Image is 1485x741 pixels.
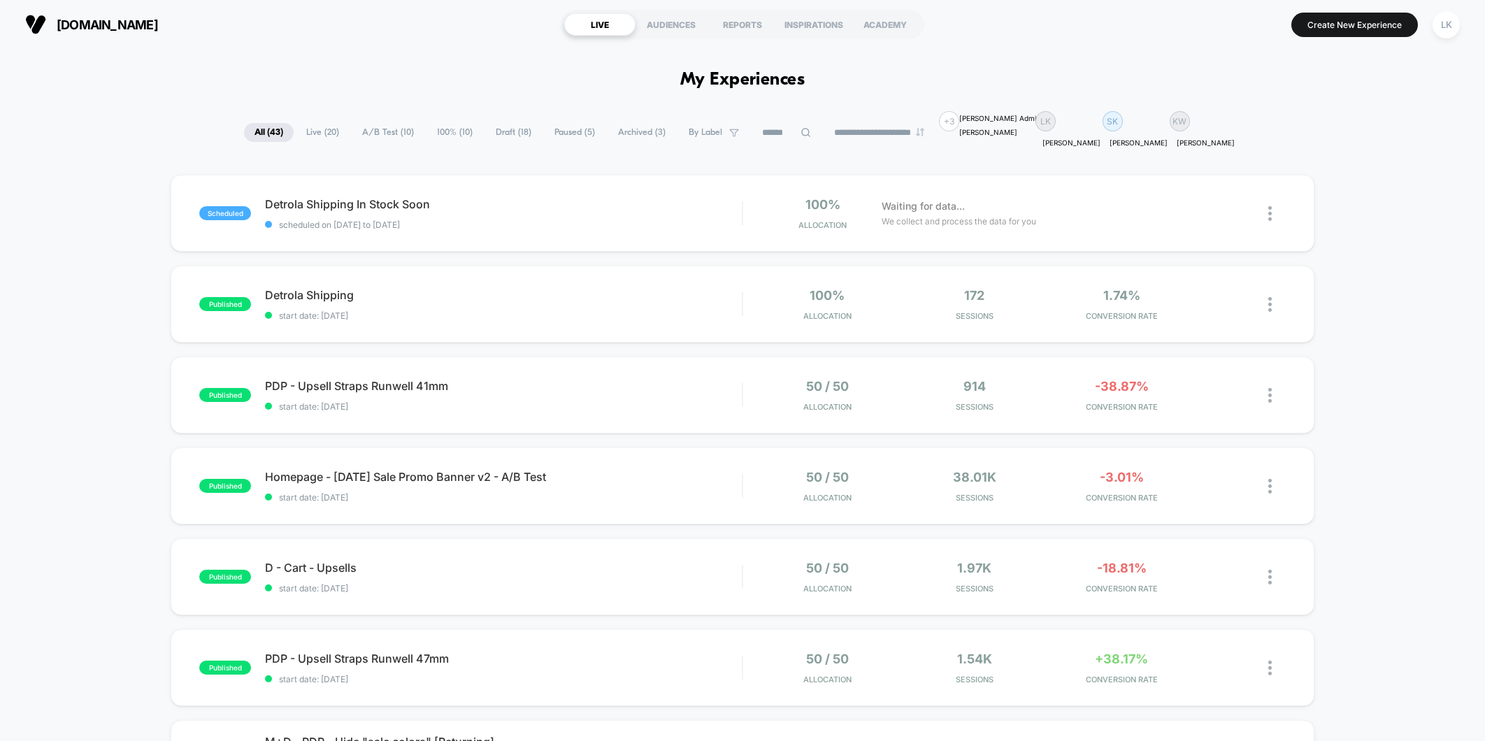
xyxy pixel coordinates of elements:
[803,675,852,684] span: Allocation
[265,652,742,666] span: PDP - Upsell Straps Runwell 47mm
[1268,388,1272,403] img: close
[265,220,742,230] span: scheduled on [DATE] to [DATE]
[680,70,805,90] h1: My Experiences
[689,127,722,138] span: By Label
[199,388,251,402] span: published
[849,13,921,36] div: ACADEMY
[544,123,605,142] span: Paused ( 5 )
[904,675,1045,684] span: Sessions
[636,13,707,36] div: AUDIENCES
[1110,138,1168,147] p: [PERSON_NAME]
[904,493,1045,503] span: Sessions
[904,584,1045,593] span: Sessions
[1052,675,1192,684] span: CONVERSION RATE
[608,123,676,142] span: Archived ( 3 )
[1052,311,1192,321] span: CONVERSION RATE
[803,402,852,412] span: Allocation
[265,470,742,484] span: Homepage - [DATE] Sale Promo Banner v2 - A/B Test
[1097,561,1147,575] span: -18.81%
[199,297,251,311] span: published
[806,470,849,484] span: 50 / 50
[953,470,996,484] span: 38.01k
[707,13,778,36] div: REPORTS
[1268,297,1272,312] img: close
[916,128,924,136] img: end
[1172,116,1186,127] p: KW
[426,123,483,142] span: 100% ( 10 )
[1040,116,1051,127] p: LK
[265,310,742,321] span: start date: [DATE]
[352,123,424,142] span: A/B Test ( 10 )
[199,570,251,584] span: published
[485,123,542,142] span: Draft ( 18 )
[778,13,849,36] div: INSPIRATIONS
[265,401,742,412] span: start date: [DATE]
[265,379,742,393] span: PDP - Upsell Straps Runwell 41mm
[939,111,959,131] div: + 3
[1291,13,1418,37] button: Create New Experience
[21,13,162,36] button: [DOMAIN_NAME]
[882,199,965,214] span: Waiting for data...
[805,197,840,212] span: 100%
[1052,493,1192,503] span: CONVERSION RATE
[1107,116,1118,127] p: SK
[957,652,992,666] span: 1.54k
[964,288,984,303] span: 172
[199,479,251,493] span: published
[1428,10,1464,39] button: LK
[1052,402,1192,412] span: CONVERSION RATE
[882,215,1036,228] span: We collect and process the data for you
[904,402,1045,412] span: Sessions
[199,206,251,220] span: scheduled
[798,220,847,230] span: Allocation
[265,288,742,302] span: Detrola Shipping
[803,584,852,593] span: Allocation
[959,111,1040,139] div: [PERSON_NAME] Admin [PERSON_NAME]
[904,311,1045,321] span: Sessions
[265,674,742,684] span: start date: [DATE]
[1268,661,1272,675] img: close
[1052,584,1192,593] span: CONVERSION RATE
[1042,138,1100,147] p: [PERSON_NAME]
[265,561,742,575] span: D - Cart - Upsells
[1095,379,1149,394] span: -38.87%
[244,123,294,142] span: All ( 43 )
[957,561,991,575] span: 1.97k
[1177,138,1235,147] p: [PERSON_NAME]
[1095,652,1148,666] span: +38.17%
[564,13,636,36] div: LIVE
[1103,288,1140,303] span: 1.74%
[265,583,742,593] span: start date: [DATE]
[57,17,158,32] span: [DOMAIN_NAME]
[1268,206,1272,221] img: close
[963,379,986,394] span: 914
[296,123,350,142] span: Live ( 20 )
[25,14,46,35] img: Visually logo
[803,311,852,321] span: Allocation
[265,197,742,211] span: Detrola Shipping In Stock Soon
[803,493,852,503] span: Allocation
[1268,570,1272,584] img: close
[810,288,845,303] span: 100%
[199,661,251,675] span: published
[1268,479,1272,494] img: close
[806,561,849,575] span: 50 / 50
[1100,470,1144,484] span: -3.01%
[806,379,849,394] span: 50 / 50
[265,492,742,503] span: start date: [DATE]
[806,652,849,666] span: 50 / 50
[1433,11,1460,38] div: LK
